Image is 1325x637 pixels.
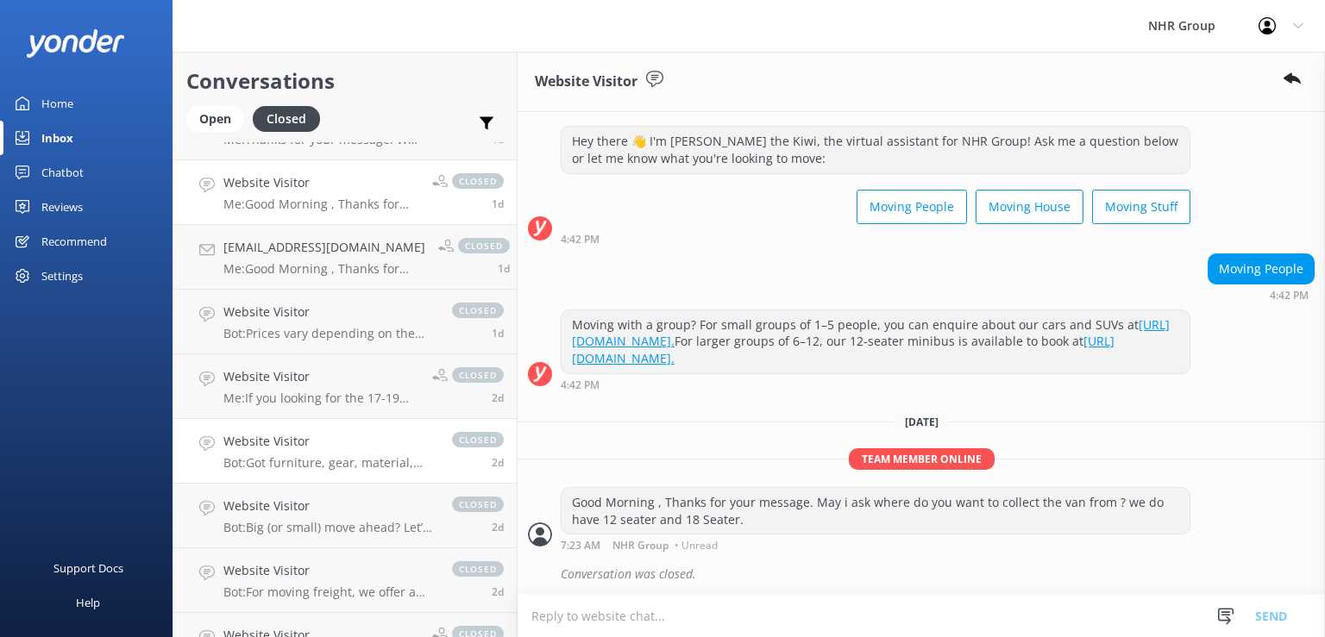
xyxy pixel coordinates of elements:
p: Bot: Prices vary depending on the vehicle type, location, and your specific rental needs. For the... [223,326,435,341]
h4: [EMAIL_ADDRESS][DOMAIN_NAME] [223,238,425,257]
div: Moving with a group? For small groups of 1–5 people, you can enquire about our cars and SUVs at F... [562,310,1190,373]
a: Website VisitorMe:If you looking for the 17-19m3 truck to 21m3 truck it will be $295 a day includ... [173,354,517,419]
div: Home [41,86,73,121]
img: yonder-white-logo.png [26,29,125,58]
span: closed [452,432,504,447]
a: Website VisitorBot:Prices vary depending on the vehicle type, location, and your specific rental ... [173,290,517,354]
p: Bot: For moving freight, we offer a range of cargo vans including a 7m³ standard van, 9m³ high-to... [223,584,435,600]
div: Sep 03 2025 04:42pm (UTC +12:00) Pacific/Auckland [561,378,1190,390]
div: 2025-09-03T23:33:23.827 [528,559,1315,589]
span: closed [458,238,510,253]
span: Sep 04 2025 07:23am (UTC +12:00) Pacific/Auckland [492,197,504,211]
strong: 4:42 PM [1270,290,1309,301]
div: Moving People [1209,254,1314,284]
span: Sep 02 2025 07:32pm (UTC +12:00) Pacific/Auckland [492,520,504,534]
h4: Website Visitor [223,173,419,192]
button: Moving House [976,190,1083,224]
div: Sep 03 2025 04:42pm (UTC +12:00) Pacific/Auckland [561,233,1190,245]
strong: 4:42 PM [561,380,600,390]
span: closed [452,303,504,318]
h4: Website Visitor [223,367,419,386]
h4: Website Visitor [223,432,435,451]
a: Website VisitorBot:Big (or small) move ahead? Let’s make sure you’ve got the right wheels. Take o... [173,484,517,548]
span: NHR Group [612,540,669,551]
span: Sep 02 2025 10:37pm (UTC +12:00) Pacific/Auckland [492,455,504,470]
div: Hey there 👋 I'm [PERSON_NAME] the Kiwi, the virtual assistant for NHR Group! Ask me a question be... [562,127,1190,172]
a: [URL][DOMAIN_NAME]. [572,316,1170,350]
p: Me: If you looking for the 17-19m3 truck to 21m3 truck it will be $295 a day including GST, unlim... [223,390,419,406]
div: Sep 03 2025 04:42pm (UTC +12:00) Pacific/Auckland [1208,289,1315,301]
a: [EMAIL_ADDRESS][DOMAIN_NAME]Me:Good Morning , Thanks for your message. would you mind providing y... [173,225,517,290]
span: • Unread [675,540,718,551]
div: Recommend [41,224,107,259]
span: closed [452,367,504,383]
a: Closed [253,109,329,128]
a: Website VisitorMe:Good Morning , Thanks for your message. May i ask where do you want to collect ... [173,160,517,225]
div: Reviews [41,190,83,224]
span: Team member online [849,448,995,470]
span: Sep 03 2025 12:01pm (UTC +12:00) Pacific/Auckland [492,326,504,340]
a: Website VisitorBot:Got furniture, gear, material, tools, or freight to move? Take our quiz to fin... [173,419,517,484]
h4: Website Visitor [223,303,435,322]
a: Website VisitorBot:For moving freight, we offer a range of cargo vans including a 7m³ standard va... [173,548,517,613]
span: closed [452,173,504,189]
span: closed [452,561,504,577]
a: Open [186,109,253,128]
button: Moving Stuff [1092,190,1190,224]
div: Sep 04 2025 07:23am (UTC +12:00) Pacific/Auckland [561,539,1190,551]
h4: Website Visitor [223,561,435,580]
span: closed [452,496,504,512]
span: Sep 03 2025 10:39am (UTC +12:00) Pacific/Auckland [492,390,504,405]
p: Bot: Got furniture, gear, material, tools, or freight to move? Take our quiz to find the best veh... [223,455,435,471]
div: Support Docs [53,551,123,585]
strong: 4:42 PM [561,234,600,245]
div: Good Morning , Thanks for your message. May i ask where do you want to collect the van from ? we ... [562,488,1190,534]
div: Inbox [41,121,73,155]
p: Bot: Big (or small) move ahead? Let’s make sure you’ve got the right wheels. Take our quick quiz ... [223,520,435,535]
div: Chatbot [41,155,84,190]
p: Me: Good Morning , Thanks for your message. May i ask where do you want to collect the van from ?... [223,197,419,212]
div: Settings [41,259,83,293]
div: Open [186,106,244,132]
span: [DATE] [895,415,949,429]
button: Moving People [857,190,967,224]
div: Conversation was closed. [561,559,1315,589]
div: Help [76,585,100,620]
h4: Website Visitor [223,496,435,515]
a: [URL][DOMAIN_NAME]. [572,333,1115,366]
h2: Conversations [186,65,504,97]
span: Sep 04 2025 07:22am (UTC +12:00) Pacific/Auckland [498,261,510,276]
h3: Website Visitor [535,71,637,93]
span: Sep 02 2025 02:27pm (UTC +12:00) Pacific/Auckland [492,584,504,599]
div: Closed [253,106,320,132]
strong: 7:23 AM [561,540,600,551]
p: Me: Good Morning , Thanks for your message. would you mind providing you contact number we will g... [223,261,425,277]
